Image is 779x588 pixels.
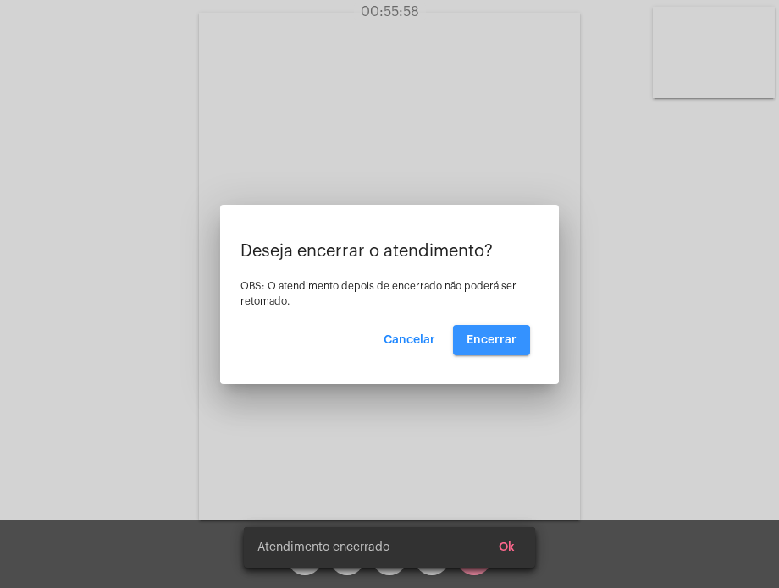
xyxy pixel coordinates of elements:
[257,539,389,556] span: Atendimento encerrado
[467,334,517,346] span: Encerrar
[240,281,517,306] span: OBS: O atendimento depois de encerrado não poderá ser retomado.
[384,334,435,346] span: Cancelar
[361,5,419,19] span: 00:55:58
[370,325,449,355] button: Cancelar
[499,541,515,553] span: Ok
[240,242,539,261] p: Deseja encerrar o atendimento?
[453,325,530,355] button: Encerrar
